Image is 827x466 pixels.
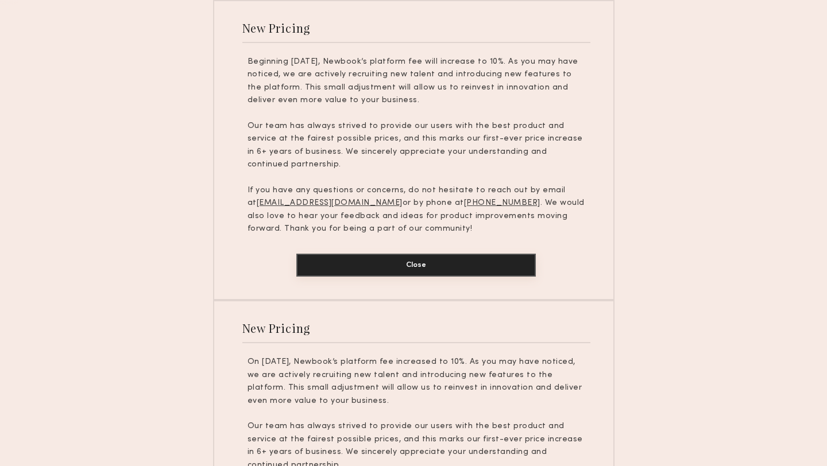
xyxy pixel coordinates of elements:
[248,184,585,236] p: If you have any questions or concerns, do not hesitate to reach out by email at or by phone at . ...
[242,320,311,336] div: New Pricing
[296,254,536,277] button: Close
[248,356,585,407] p: On [DATE], Newbook’s platform fee increased to 10%. As you may have noticed, we are actively recr...
[464,199,540,207] u: [PHONE_NUMBER]
[242,20,311,36] div: New Pricing
[248,56,585,107] p: Beginning [DATE], Newbook’s platform fee will increase to 10%. As you may have noticed, we are ac...
[257,199,403,207] u: [EMAIL_ADDRESS][DOMAIN_NAME]
[248,120,585,172] p: Our team has always strived to provide our users with the best product and service at the fairest...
